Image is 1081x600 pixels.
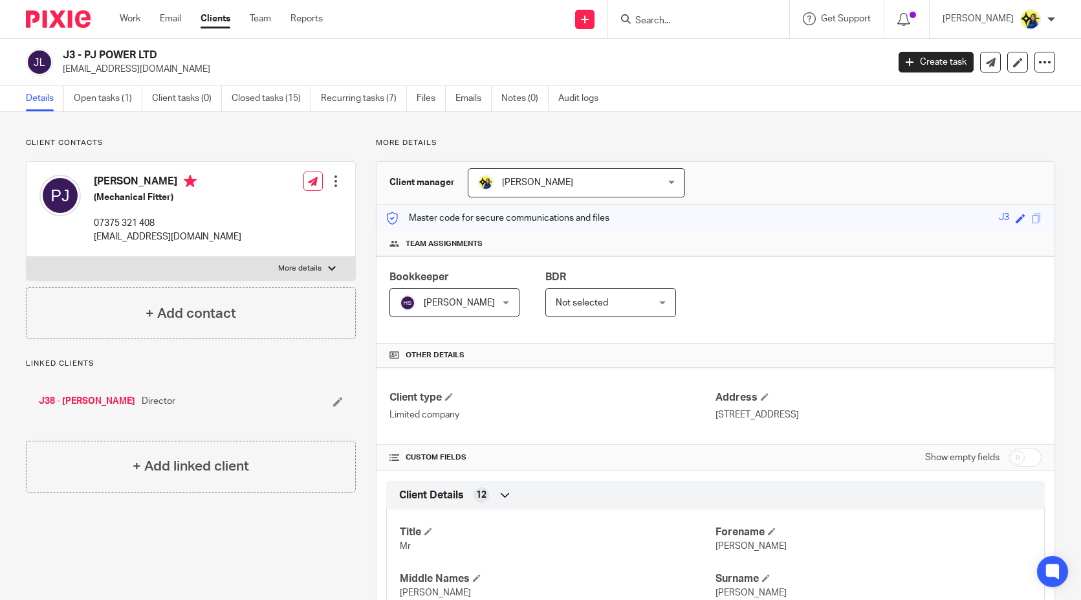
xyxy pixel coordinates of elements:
[389,452,715,463] h4: CUSTOM FIELDS
[417,86,446,111] a: Files
[120,12,140,25] a: Work
[943,12,1014,25] p: [PERSON_NAME]
[39,395,135,408] a: J38 - [PERSON_NAME]
[400,572,715,586] h4: Middle Names
[26,86,64,111] a: Details
[250,12,271,25] a: Team
[389,391,715,405] h4: Client type
[715,572,1031,586] h4: Surname
[501,86,549,111] a: Notes (0)
[400,588,471,597] span: [PERSON_NAME]
[455,86,492,111] a: Emails
[39,175,81,216] img: svg%3E
[74,86,142,111] a: Open tasks (1)
[999,211,1009,226] div: J3
[201,12,230,25] a: Clients
[94,191,241,204] h5: (Mechanical Fitter)
[925,451,999,464] label: Show empty fields
[424,298,495,307] span: [PERSON_NAME]
[232,86,311,111] a: Closed tasks (15)
[715,588,787,597] span: [PERSON_NAME]
[389,176,455,189] h3: Client manager
[399,489,464,502] span: Client Details
[94,217,241,230] p: 07375 321 408
[152,86,222,111] a: Client tasks (0)
[558,86,608,111] a: Audit logs
[545,272,566,282] span: BDR
[94,230,241,243] p: [EMAIL_ADDRESS][DOMAIN_NAME]
[160,12,181,25] a: Email
[1020,9,1041,30] img: Bobo-Starbridge%201.jpg
[389,408,715,421] p: Limited company
[386,212,609,225] p: Master code for secure communications and files
[556,298,608,307] span: Not selected
[476,489,486,502] span: 12
[400,295,415,311] img: svg%3E
[715,408,1042,421] p: [STREET_ADDRESS]
[821,14,871,23] span: Get Support
[406,350,464,361] span: Other details
[715,391,1042,405] h4: Address
[94,175,241,191] h4: [PERSON_NAME]
[899,52,974,72] a: Create task
[715,526,1031,539] h4: Forename
[502,178,573,187] span: [PERSON_NAME]
[278,263,322,274] p: More details
[26,10,91,28] img: Pixie
[142,395,175,408] span: Director
[146,304,236,324] h4: + Add contact
[715,542,787,551] span: [PERSON_NAME]
[184,175,197,188] i: Primary
[63,63,879,76] p: [EMAIL_ADDRESS][DOMAIN_NAME]
[478,175,494,190] img: Bobo-Starbridge%201.jpg
[321,86,407,111] a: Recurring tasks (7)
[63,49,716,62] h2: J3 - PJ POWER LTD
[26,138,356,148] p: Client contacts
[400,542,411,551] span: Mr
[133,456,249,476] h4: + Add linked client
[376,138,1055,148] p: More details
[634,16,750,27] input: Search
[389,272,449,282] span: Bookkeeper
[26,359,356,369] p: Linked clients
[290,12,323,25] a: Reports
[400,526,715,539] h4: Title
[406,239,483,249] span: Team assignments
[26,49,53,76] img: svg%3E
